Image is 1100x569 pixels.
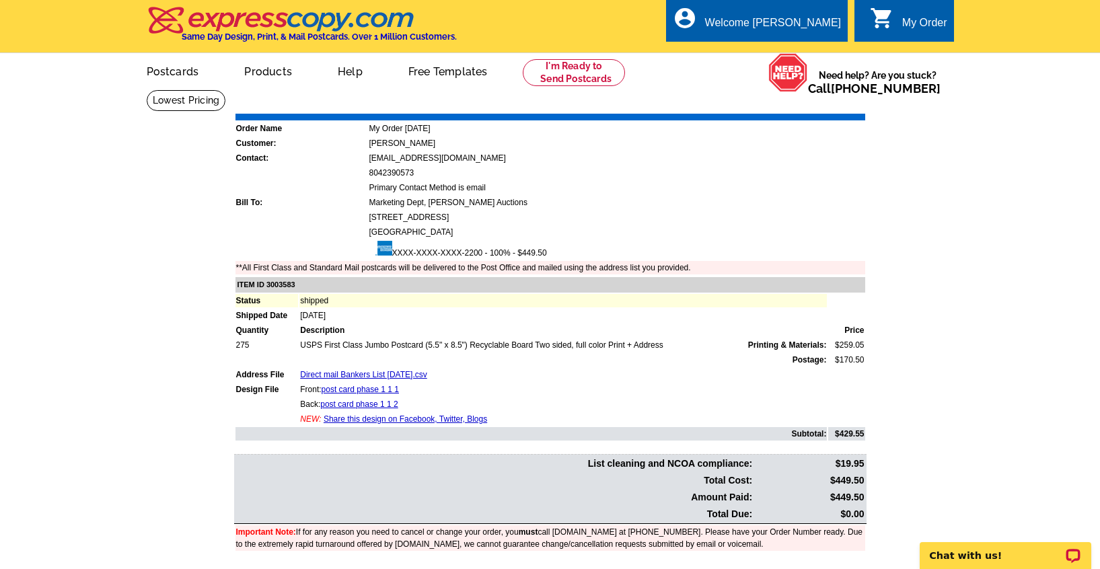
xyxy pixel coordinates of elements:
td: Address File [235,368,299,381]
a: [PHONE_NUMBER] [831,81,941,96]
a: Postcards [125,54,221,86]
td: Price [828,324,865,337]
td: $429.55 [828,427,865,441]
i: shopping_cart [870,6,894,30]
strong: Postage: [793,355,827,365]
td: My Order [DATE] [369,122,865,135]
td: Shipped Date [235,309,299,322]
img: amex.gif [369,241,392,256]
a: Share this design on Facebook, Twitter, Blogs [324,414,487,424]
td: Total Due: [235,506,754,522]
span: Printing & Materials: [748,339,827,351]
td: [PERSON_NAME] [369,137,865,150]
td: Customer: [235,137,367,150]
h4: Same Day Design, Print, & Mail Postcards. Over 1 Million Customers. [182,32,457,42]
a: Products [223,54,314,86]
td: Bill To: [235,196,367,209]
div: My Order [902,17,947,36]
td: $449.50 [754,473,865,488]
td: Design File [235,383,299,396]
td: XXXX-XXXX-XXXX-2200 - 100% - $449.50 [369,240,865,260]
td: Subtotal: [235,427,828,441]
td: Quantity [235,324,299,337]
a: Same Day Design, Print, & Mail Postcards. Over 1 Million Customers. [147,16,457,42]
td: 8042390573 [369,166,865,180]
div: Welcome [PERSON_NAME] [705,17,841,36]
td: shipped [299,294,827,307]
a: Free Templates [387,54,509,86]
td: [EMAIL_ADDRESS][DOMAIN_NAME] [369,151,865,165]
font: Important Note: [236,527,296,537]
a: post card phase 1 1 1 [322,385,399,394]
td: Order Name [235,122,367,135]
td: 275 [235,338,299,352]
td: $0.00 [754,506,865,522]
td: **All First Class and Standard Mail postcards will be delivered to the Post Office and mailed usi... [235,261,865,274]
td: ITEM ID 3003583 [235,277,865,293]
td: Total Cost: [235,473,754,488]
td: Primary Contact Method is email [369,181,865,194]
span: Need help? Are you stuck? [808,69,947,96]
td: $259.05 [828,338,865,352]
td: List cleaning and NCOA compliance: [235,456,754,471]
td: If for any reason you need to cancel or change your order, you call [DOMAIN_NAME] at [PHONE_NUMBE... [235,525,865,551]
td: [GEOGRAPHIC_DATA] [369,225,865,239]
iframe: LiveChat chat widget [911,527,1100,569]
td: Description [299,324,827,337]
a: Direct mail Bankers List [DATE].csv [300,370,427,379]
img: help [768,53,808,92]
a: post card phase 1 1 2 [320,400,398,409]
a: Help [316,54,384,86]
td: [STREET_ADDRESS] [369,211,865,224]
td: $170.50 [828,353,865,367]
td: Contact: [235,151,367,165]
span: Call [808,81,941,96]
td: $19.95 [754,456,865,471]
td: Back: [299,397,827,411]
td: Marketing Dept, [PERSON_NAME] Auctions [369,196,865,209]
td: USPS First Class Jumbo Postcard (5.5" x 8.5") Recyclable Board Two sided, full color Print + Address [299,338,827,352]
td: $449.50 [754,490,865,505]
b: must [519,527,538,537]
span: NEW: [300,414,321,424]
a: shopping_cart My Order [870,15,947,32]
td: Amount Paid: [235,490,754,505]
td: Status [235,294,299,307]
td: [DATE] [299,309,827,322]
td: Front: [299,383,827,396]
i: account_circle [673,6,697,30]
